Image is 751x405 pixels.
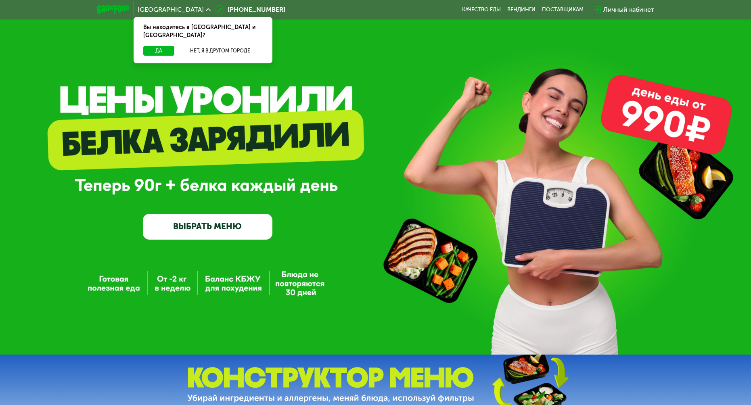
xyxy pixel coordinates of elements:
button: Нет, я в другом городе [178,46,263,56]
a: [PHONE_NUMBER] [215,5,285,15]
div: Вы находитесь в [GEOGRAPHIC_DATA] и [GEOGRAPHIC_DATA]? [134,17,272,46]
div: Личный кабинет [603,5,654,15]
button: Да [143,46,174,56]
a: Качество еды [462,6,501,13]
div: поставщикам [542,6,584,13]
span: [GEOGRAPHIC_DATA] [138,6,204,13]
a: Вендинги [507,6,536,13]
a: ВЫБРАТЬ МЕНЮ [143,214,273,240]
